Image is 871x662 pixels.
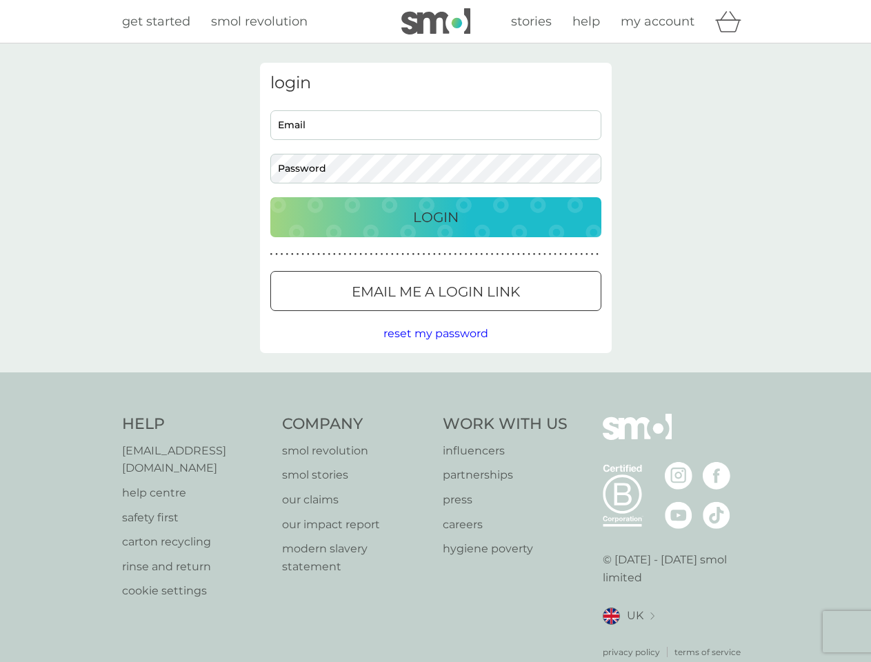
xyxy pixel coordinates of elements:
[501,251,504,258] p: ●
[312,251,315,258] p: ●
[459,251,462,258] p: ●
[621,14,694,29] span: my account
[523,251,525,258] p: ●
[465,251,468,258] p: ●
[603,608,620,625] img: UK flag
[122,442,269,477] a: [EMAIL_ADDRESS][DOMAIN_NAME]
[580,251,583,258] p: ●
[417,251,420,258] p: ●
[650,612,654,620] img: select a new location
[603,414,672,461] img: smol
[282,491,429,509] a: our claims
[470,251,472,258] p: ●
[528,251,530,258] p: ●
[559,251,562,258] p: ●
[122,558,269,576] a: rinse and return
[674,645,741,659] a: terms of service
[665,501,692,529] img: visit the smol Youtube page
[339,251,341,258] p: ●
[454,251,457,258] p: ●
[591,251,594,258] p: ●
[543,251,546,258] p: ●
[621,12,694,32] a: my account
[407,251,410,258] p: ●
[443,251,446,258] p: ●
[401,251,404,258] p: ●
[715,8,750,35] div: basket
[585,251,588,258] p: ●
[323,251,326,258] p: ●
[282,516,429,534] a: our impact report
[383,325,488,343] button: reset my password
[122,484,269,502] a: help centre
[703,501,730,529] img: visit the smol Tiktok page
[533,251,536,258] p: ●
[352,281,520,303] p: Email me a login link
[397,251,399,258] p: ●
[270,251,273,258] p: ●
[665,462,692,490] img: visit the smol Instagram page
[449,251,452,258] p: ●
[443,414,568,435] h4: Work With Us
[333,251,336,258] p: ●
[627,607,643,625] span: UK
[122,414,269,435] h4: Help
[211,12,308,32] a: smol revolution
[301,251,304,258] p: ●
[282,442,429,460] a: smol revolution
[307,251,310,258] p: ●
[485,251,488,258] p: ●
[565,251,568,258] p: ●
[381,251,383,258] p: ●
[511,12,552,32] a: stories
[343,251,346,258] p: ●
[572,12,600,32] a: help
[122,509,269,527] a: safety first
[596,251,599,258] p: ●
[491,251,494,258] p: ●
[328,251,330,258] p: ●
[443,516,568,534] a: careers
[122,533,269,551] a: carton recycling
[413,206,459,228] p: Login
[412,251,414,258] p: ●
[512,251,514,258] p: ●
[443,491,568,509] p: press
[443,442,568,460] a: influencers
[282,540,429,575] p: modern slavery statement
[572,14,600,29] span: help
[270,271,601,311] button: Email me a login link
[443,466,568,484] a: partnerships
[282,466,429,484] a: smol stories
[507,251,510,258] p: ●
[365,251,368,258] p: ●
[554,251,557,258] p: ●
[401,8,470,34] img: smol
[511,14,552,29] span: stories
[570,251,572,258] p: ●
[122,582,269,600] p: cookie settings
[391,251,394,258] p: ●
[538,251,541,258] p: ●
[517,251,520,258] p: ●
[439,251,441,258] p: ●
[428,251,430,258] p: ●
[481,251,483,258] p: ●
[423,251,426,258] p: ●
[211,14,308,29] span: smol revolution
[317,251,320,258] p: ●
[359,251,362,258] p: ●
[270,197,601,237] button: Login
[282,414,429,435] h4: Company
